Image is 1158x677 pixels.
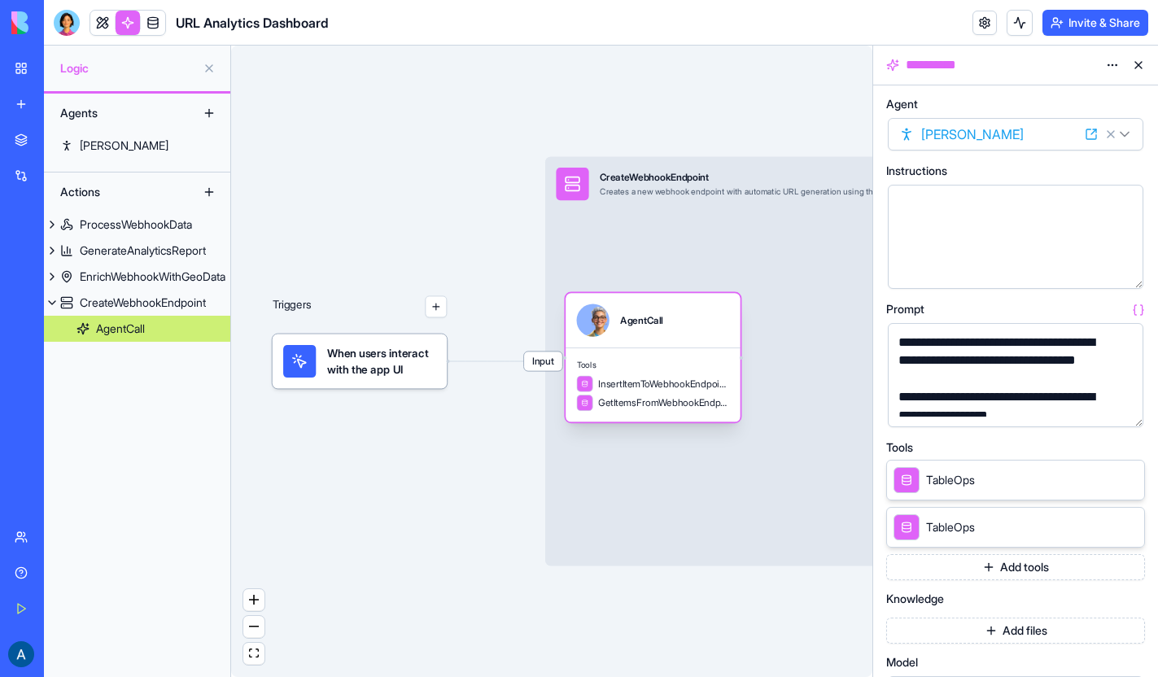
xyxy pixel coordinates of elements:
[327,345,436,378] span: When users interact with the app UI
[80,242,206,259] div: GenerateAnalyticsReport
[886,593,944,605] span: Knowledge
[273,252,448,389] div: Triggers
[44,238,230,264] a: GenerateAnalyticsReport
[176,13,329,33] span: URL Analytics Dashboard
[243,616,264,638] button: zoom out
[598,377,729,391] span: InsertItemToWebhookEndpointsTable
[886,165,947,177] span: Instructions
[243,589,264,611] button: zoom in
[80,216,192,233] div: ProcessWebhookData
[524,352,562,370] span: Input
[886,304,924,315] span: Prompt
[566,293,741,421] div: AgentCallToolsInsertItemToWebhookEndpointsTableGetItemsFromWebhookEndpointsTable
[11,11,112,34] img: logo
[243,643,264,665] button: fit view
[545,156,1096,566] div: InputCreateWebhookEndpointCreates a new webhook endpoint with automatic URL generation using the ...
[886,442,913,453] span: Tools
[600,170,1009,184] div: CreateWebhookEndpoint
[44,290,230,316] a: CreateWebhookEndpoint
[44,264,230,290] a: EnrichWebhookWithGeoData
[273,334,448,388] div: When users interact with the app UI
[1042,10,1148,36] button: Invite & Share
[886,657,918,668] span: Model
[80,269,225,285] div: EnrichWebhookWithGeoData
[926,472,975,488] span: TableOps
[44,316,230,342] a: AgentCall
[600,186,1009,197] div: Creates a new webhook endpoint with automatic URL generation using the Blocks platform webhook in...
[80,295,206,311] div: CreateWebhookEndpoint
[598,396,729,410] span: GetItemsFromWebhookEndpointsTable
[80,138,168,154] div: [PERSON_NAME]
[577,359,730,369] span: Tools
[886,98,918,110] span: Agent
[273,296,312,318] p: Triggers
[8,641,34,667] img: ACg8ocLLsd-mHQ3j3AkSHCqc7HSAYEotNVKJcEG1tLjGetfdC0TpUw=s96-c
[886,554,1145,580] button: Add tools
[926,519,975,535] span: TableOps
[44,133,230,159] a: [PERSON_NAME]
[60,60,196,76] span: Logic
[52,179,182,205] div: Actions
[52,100,182,126] div: Agents
[44,212,230,238] a: ProcessWebhookData
[96,321,145,337] div: AgentCall
[620,313,663,327] div: AgentCall
[886,618,1145,644] button: Add files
